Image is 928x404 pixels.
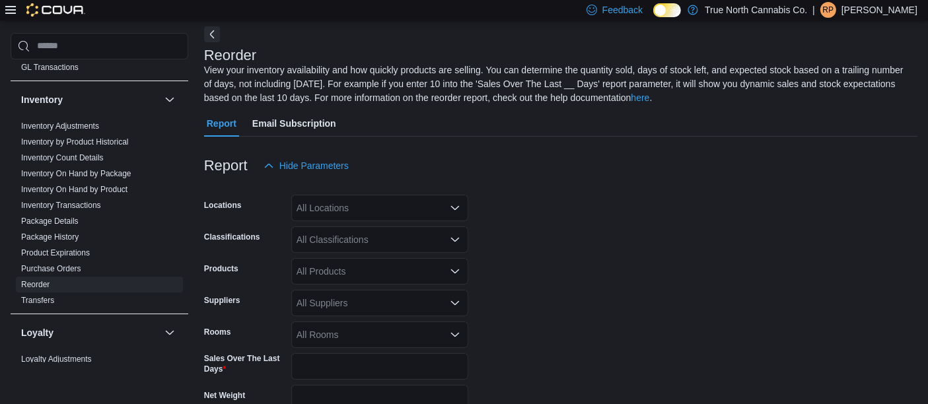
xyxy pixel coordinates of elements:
[450,329,460,340] button: Open list of options
[21,354,92,364] a: Loyalty Adjustments
[21,137,129,147] a: Inventory by Product Historical
[21,326,54,339] h3: Loyalty
[258,152,354,179] button: Hide Parameters
[21,280,50,289] a: Reorder
[602,3,643,17] span: Feedback
[820,2,836,18] div: Rebeccah Phillips
[21,63,79,72] a: GL Transactions
[21,153,104,162] a: Inventory Count Details
[21,354,92,364] span: Loyalty Adjustments
[21,201,101,210] a: Inventory Transactions
[21,216,79,226] span: Package Details
[204,295,240,306] label: Suppliers
[21,200,101,211] span: Inventory Transactions
[21,184,127,195] span: Inventory On Hand by Product
[204,158,248,174] h3: Report
[450,203,460,213] button: Open list of options
[21,248,90,257] a: Product Expirations
[207,110,236,137] span: Report
[162,325,178,341] button: Loyalty
[204,63,911,105] div: View your inventory availability and how quickly products are selling. You can determine the quan...
[204,327,231,337] label: Rooms
[21,217,79,226] a: Package Details
[204,26,220,42] button: Next
[204,353,286,374] label: Sales Over The Last Days
[21,279,50,290] span: Reorder
[21,295,54,306] span: Transfers
[841,2,917,18] p: [PERSON_NAME]
[21,185,127,194] a: Inventory On Hand by Product
[204,232,260,242] label: Classifications
[21,62,79,73] span: GL Transactions
[204,263,238,274] label: Products
[279,159,349,172] span: Hide Parameters
[450,298,460,308] button: Open list of options
[21,232,79,242] a: Package History
[705,2,807,18] p: True North Cannabis Co.
[11,351,188,388] div: Loyalty
[21,168,131,179] span: Inventory On Hand by Package
[631,92,650,103] a: here
[653,17,654,18] span: Dark Mode
[11,44,188,81] div: Finance
[21,93,63,106] h3: Inventory
[21,93,159,106] button: Inventory
[21,121,99,131] span: Inventory Adjustments
[21,232,79,242] span: Package History
[162,92,178,108] button: Inventory
[812,2,815,18] p: |
[204,48,256,63] h3: Reorder
[21,169,131,178] a: Inventory On Hand by Package
[26,3,85,17] img: Cova
[21,121,99,131] a: Inventory Adjustments
[653,3,681,17] input: Dark Mode
[450,266,460,277] button: Open list of options
[204,390,245,401] label: Net Weight
[450,234,460,245] button: Open list of options
[21,326,159,339] button: Loyalty
[252,110,336,137] span: Email Subscription
[11,118,188,314] div: Inventory
[21,264,81,273] a: Purchase Orders
[204,200,242,211] label: Locations
[823,2,834,18] span: RP
[21,296,54,305] a: Transfers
